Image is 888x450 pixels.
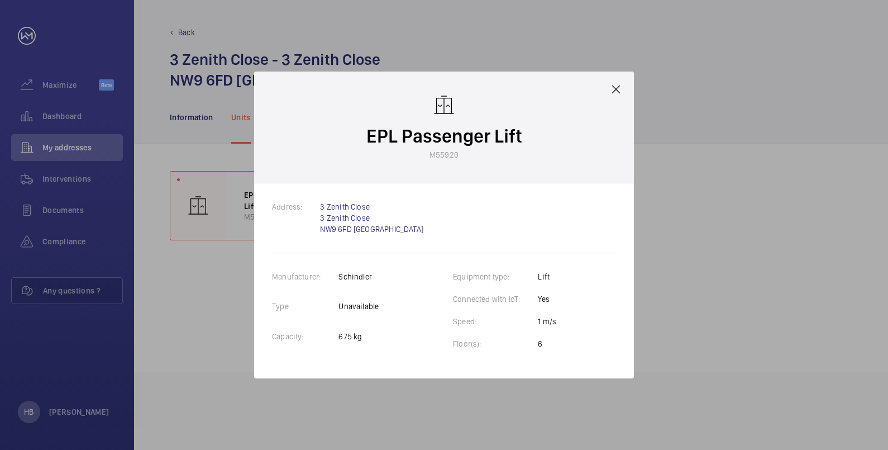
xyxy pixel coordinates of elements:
p: Yes [538,293,556,305]
label: Address: [272,202,320,211]
label: Type [272,302,307,311]
p: Lift [538,271,556,282]
p: 675 kg [338,331,379,342]
p: Schindler [338,271,379,282]
p: M55920 [429,149,459,160]
label: Manufacturer: [272,272,338,281]
label: Connected with IoT: [453,295,538,304]
label: Equipment type: [453,272,527,281]
a: 3 Zenith Close 3 Zenith Close NW9 6FD [GEOGRAPHIC_DATA] [320,202,423,234]
p: 6 [538,338,556,349]
label: Capacity: [272,332,322,341]
p: Unavailable [338,301,379,312]
p: EPL Passenger Lift [366,123,522,149]
img: elevator.svg [433,94,455,116]
label: Speed: [453,317,494,326]
label: Floor(s): [453,339,499,348]
p: 1 m/s [538,316,556,327]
